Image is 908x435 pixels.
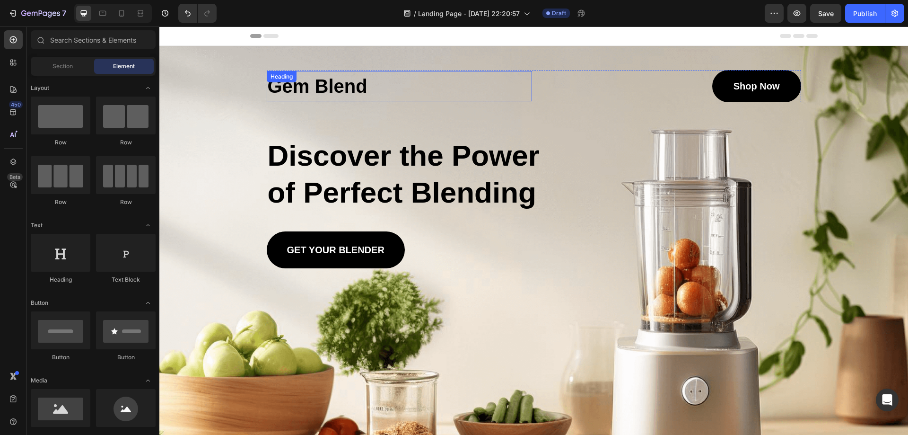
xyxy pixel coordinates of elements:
span: Text [31,221,43,230]
input: Search Sections & Elements [31,30,156,49]
div: Beta [7,173,23,181]
span: Toggle open [140,295,156,311]
button: Save [810,4,841,23]
span: / [414,9,416,18]
div: Publish [853,9,877,18]
button: 7 [4,4,70,23]
span: Save [818,9,834,18]
span: Element [113,62,135,71]
iframe: Design area [159,27,908,435]
div: Undo/Redo [178,4,217,23]
span: Layout [31,84,49,92]
button: Publish [845,4,885,23]
span: Toggle open [140,373,156,388]
span: Landing Page - [DATE] 22:20:57 [418,9,520,18]
div: 450 [9,101,23,108]
div: Text Block [96,275,156,284]
div: Row [96,138,156,147]
a: GET YOUR BLENDER [107,205,245,242]
div: Row [96,198,156,206]
p: Shop Now [574,53,620,67]
a: Shop Now [553,44,642,76]
div: Row [31,198,90,206]
span: Section [52,62,73,71]
span: Draft [552,9,566,18]
div: Button [96,353,156,362]
div: Button [31,353,90,362]
div: Row [31,138,90,147]
div: Open Intercom Messenger [876,389,899,411]
span: Toggle open [140,218,156,233]
p: 7 [62,8,66,19]
p: GET YOUR BLENDER [128,216,225,231]
div: Heading [31,275,90,284]
h2: Discover the Power of Perfect Blending [107,110,400,186]
span: Toggle open [140,80,156,96]
span: Button [31,299,48,307]
span: Media [31,376,47,385]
